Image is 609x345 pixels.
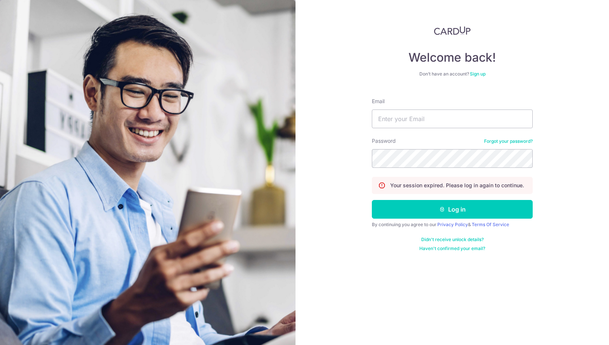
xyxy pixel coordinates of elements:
a: Terms Of Service [472,222,509,227]
a: Privacy Policy [437,222,468,227]
a: Forgot your password? [484,138,533,144]
button: Log in [372,200,533,219]
a: Sign up [470,71,486,77]
div: By continuing you agree to our & [372,222,533,228]
p: Your session expired. Please log in again to continue. [390,182,524,189]
div: Don’t have an account? [372,71,533,77]
label: Email [372,98,385,105]
a: Haven't confirmed your email? [419,246,485,252]
h4: Welcome back! [372,50,533,65]
input: Enter your Email [372,110,533,128]
a: Didn't receive unlock details? [421,237,484,243]
label: Password [372,137,396,145]
img: CardUp Logo [434,26,471,35]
